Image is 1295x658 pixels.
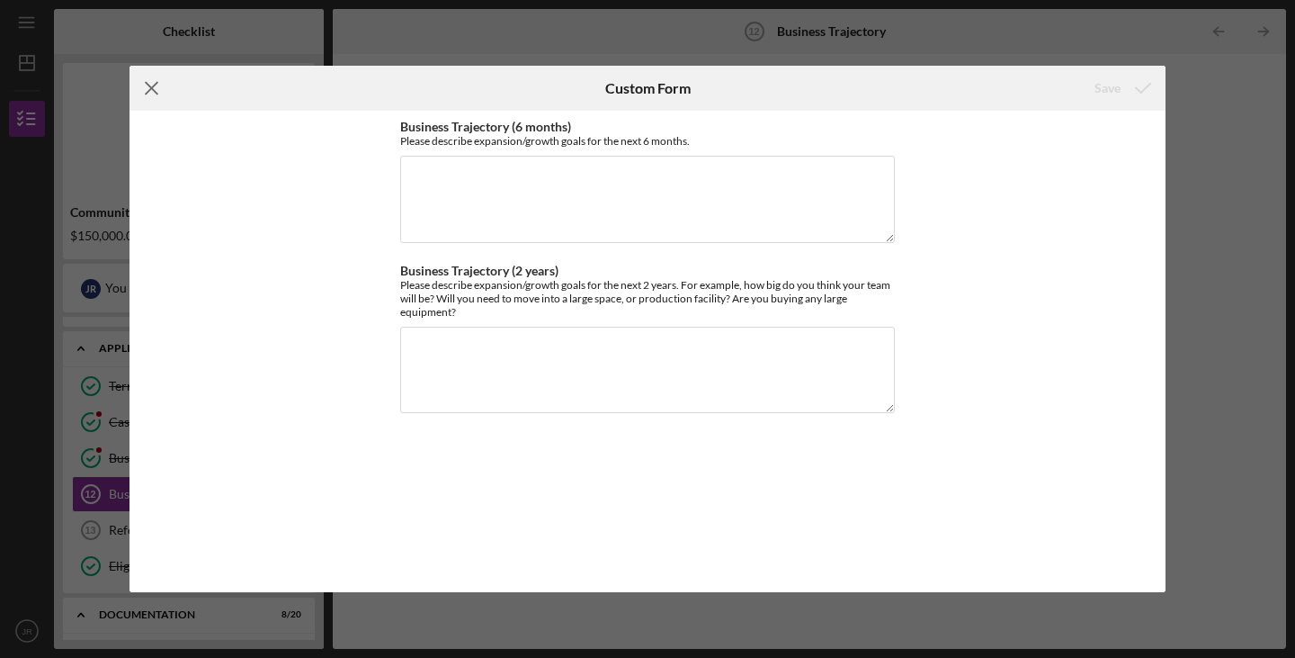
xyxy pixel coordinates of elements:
[1094,70,1121,106] div: Save
[1076,70,1165,106] button: Save
[605,80,691,96] h6: Custom Form
[400,263,558,278] label: Business Trajectory (2 years)
[400,278,895,319] div: Please describe expansion/growth goals for the next 2 years. For example, how big do you think yo...
[400,134,895,148] div: Please describe expansion/growth goals for the next 6 months.
[400,119,571,134] label: Business Trajectory (6 months)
